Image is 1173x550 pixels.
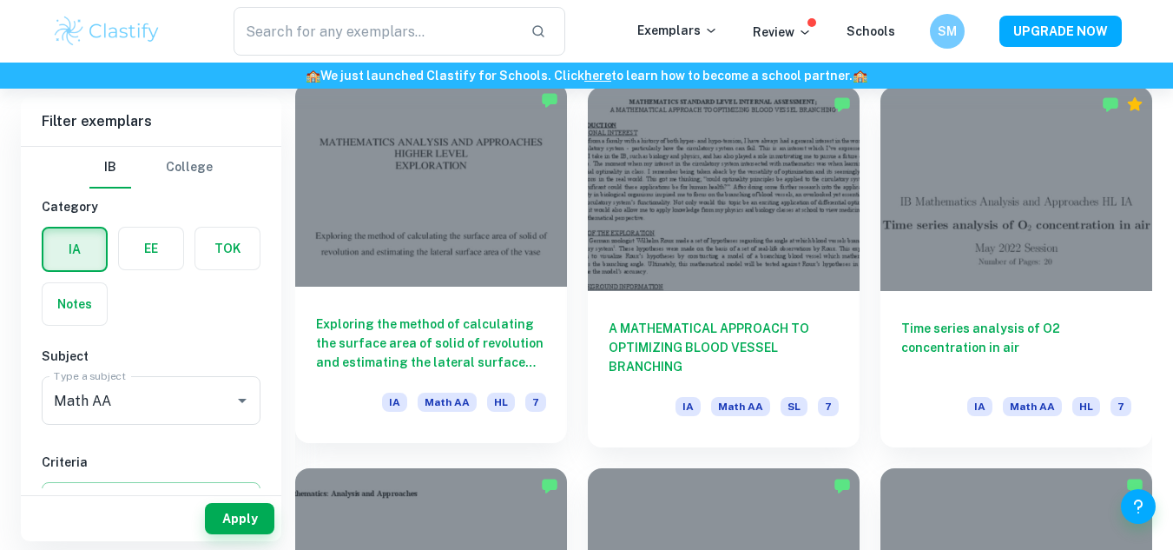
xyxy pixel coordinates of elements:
button: Help and Feedback [1121,489,1156,524]
img: Marked [1126,477,1143,494]
span: Math AA [711,397,770,416]
button: SM [930,14,965,49]
span: Math AA [1003,397,1062,416]
span: 🏫 [853,69,867,83]
span: 7 [525,393,546,412]
span: 🏫 [306,69,320,83]
a: Time series analysis of O2 concentration in airIAMath AAHL7 [880,87,1152,447]
img: Marked [541,477,558,494]
span: 7 [818,397,839,416]
div: Premium [1126,96,1143,113]
span: 7 [1110,397,1131,416]
img: Marked [1102,96,1119,113]
button: College [166,147,213,189]
p: Exemplars [637,21,718,40]
span: IA [967,397,992,416]
img: Marked [541,91,558,109]
div: Filter type choice [89,147,213,189]
span: HL [1072,397,1100,416]
span: HL [487,393,515,412]
h6: SM [937,22,957,41]
h6: Time series analysis of O2 concentration in air [901,319,1131,376]
button: Apply [205,503,274,534]
span: SL [781,397,807,416]
a: here [584,69,611,83]
button: Select [42,482,260,514]
h6: Filter exemplars [21,97,281,146]
img: Clastify logo [52,14,162,49]
img: Marked [834,96,851,113]
a: A MATHEMATICAL APPROACH TO OPTIMIZING BLOOD VESSEL BRANCHINGIAMath AASL7 [588,87,860,447]
img: Marked [834,477,851,494]
button: EE [119,228,183,269]
button: UPGRADE NOW [999,16,1122,47]
h6: Subject [42,347,260,366]
button: Notes [43,283,107,325]
h6: Criteria [42,453,260,472]
h6: Exploring the method of calculating the surface area of solid of revolution and estimating the la... [316,315,546,372]
p: Review [753,23,812,42]
span: IA [382,393,407,412]
h6: We just launched Clastify for Schools. Click to learn how to become a school partner. [3,66,1170,85]
input: Search for any exemplars... [234,7,517,56]
a: Exploring the method of calculating the surface area of solid of revolution and estimating the la... [295,87,567,447]
h6: Category [42,197,260,216]
span: IA [675,397,701,416]
a: Schools [847,24,895,38]
span: Math AA [418,393,477,412]
button: IB [89,147,131,189]
button: TOK [195,228,260,269]
button: Open [230,388,254,413]
button: IA [43,229,106,270]
label: Type a subject [54,368,126,383]
h6: A MATHEMATICAL APPROACH TO OPTIMIZING BLOOD VESSEL BRANCHING [609,319,839,376]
